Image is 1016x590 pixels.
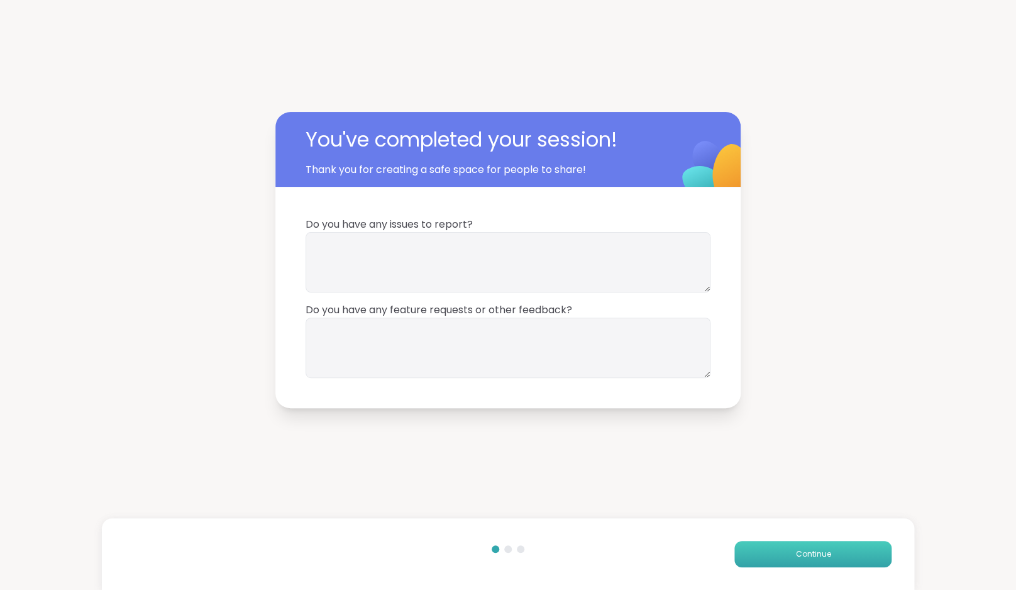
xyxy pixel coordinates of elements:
span: Do you have any issues to report? [306,217,710,232]
img: ShareWell Logomark [653,108,778,233]
span: Continue [795,548,831,560]
span: You've completed your session! [306,125,670,155]
span: Do you have any feature requests or other feedback? [306,303,710,318]
span: Thank you for creating a safe space for people to share! [306,162,651,177]
button: Continue [734,541,892,567]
